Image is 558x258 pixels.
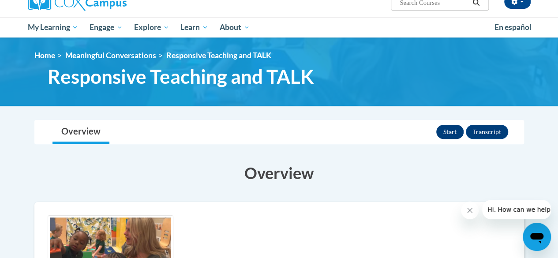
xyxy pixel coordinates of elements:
span: En español [494,22,532,32]
a: Explore [128,17,175,37]
a: Engage [84,17,128,37]
span: Hi. How can we help? [5,6,71,13]
span: Responsive Teaching and TALK [48,65,314,88]
a: Overview [52,120,109,144]
button: Transcript [466,125,508,139]
iframe: Close message [461,202,479,219]
span: My Learning [27,22,78,33]
h3: Overview [34,162,524,184]
span: Engage [90,22,123,33]
span: About [220,22,250,33]
iframe: Message from company [482,200,551,219]
a: En español [489,18,537,37]
button: Start [436,125,464,139]
a: Meaningful Conversations [65,51,156,60]
span: Explore [134,22,169,33]
div: Main menu [21,17,537,37]
a: About [214,17,255,37]
a: Home [34,51,55,60]
span: Responsive Teaching and TALK [166,51,271,60]
a: Learn [175,17,214,37]
iframe: Button to launch messaging window [523,223,551,251]
span: Learn [180,22,208,33]
a: My Learning [22,17,84,37]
